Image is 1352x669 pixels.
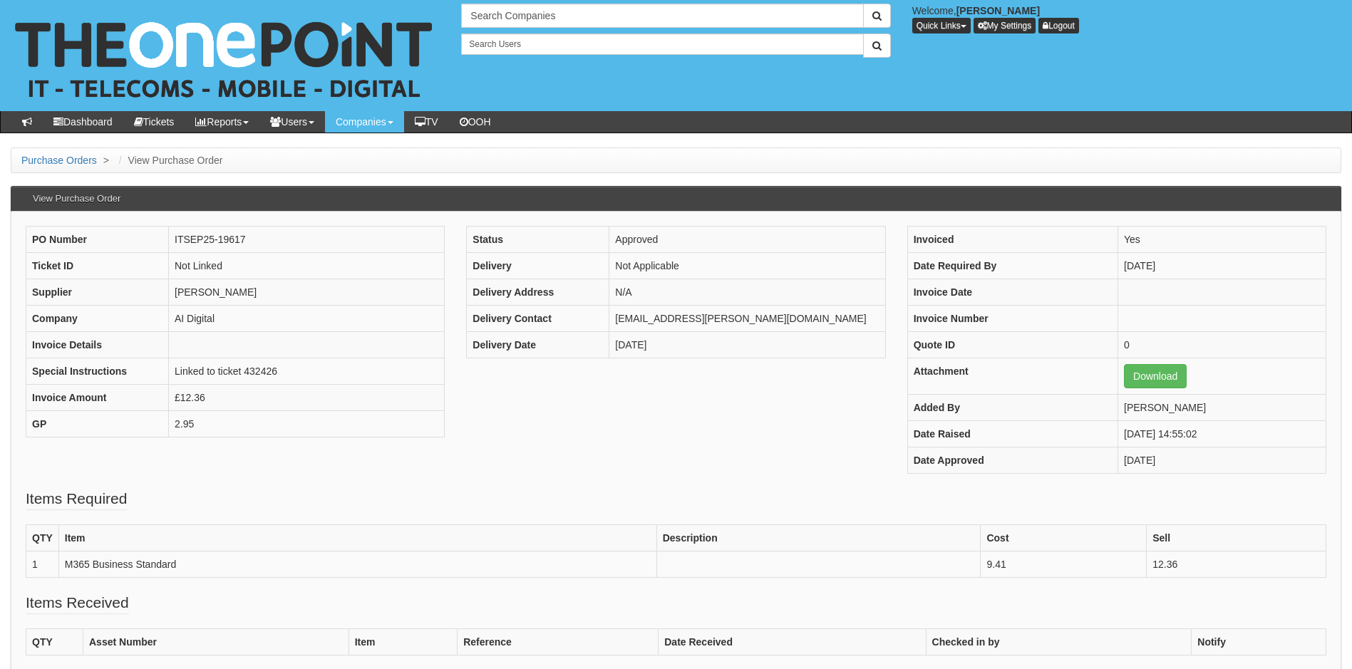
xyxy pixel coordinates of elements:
th: Delivery [467,253,609,279]
th: Invoice Details [26,332,169,358]
legend: Items Required [26,488,127,510]
th: Item [349,629,458,655]
input: Search Users [461,33,863,55]
th: Delivery Date [467,332,609,358]
td: [DATE] [609,332,885,358]
td: Not Linked [169,253,445,279]
th: Company [26,306,169,332]
a: Companies [325,111,404,133]
td: [DATE] [1118,447,1326,474]
td: ITSEP25-19617 [169,227,445,253]
li: View Purchase Order [115,153,223,167]
th: Status [467,227,609,253]
th: Description [656,525,981,551]
td: [PERSON_NAME] [169,279,445,306]
td: M365 Business Standard [58,551,656,578]
th: Attachment [907,358,1118,395]
th: Date Raised [907,421,1118,447]
a: Logout [1038,18,1079,33]
td: [EMAIL_ADDRESS][PERSON_NAME][DOMAIN_NAME] [609,306,885,332]
td: Not Applicable [609,253,885,279]
td: N/A [609,279,885,306]
td: 2.95 [169,411,445,437]
th: PO Number [26,227,169,253]
th: Invoice Number [907,306,1118,332]
div: Welcome, [902,4,1352,33]
td: [PERSON_NAME] [1118,395,1326,421]
a: Users [259,111,325,133]
th: Asset Number [83,629,349,655]
button: Quick Links [912,18,971,33]
input: Search Companies [461,4,863,28]
th: Cost [981,525,1147,551]
th: Item [58,525,656,551]
td: 12.36 [1147,551,1326,578]
td: 1 [26,551,59,578]
a: TV [404,111,449,133]
th: Reference [458,629,659,655]
th: Checked in by [926,629,1192,655]
th: Date Received [659,629,926,655]
a: OOH [449,111,502,133]
a: My Settings [974,18,1036,33]
th: Invoice Date [907,279,1118,306]
th: Invoiced [907,227,1118,253]
th: Added By [907,395,1118,421]
th: Sell [1147,525,1326,551]
th: QTY [26,525,59,551]
td: £12.36 [169,385,445,411]
th: GP [26,411,169,437]
th: Special Instructions [26,358,169,385]
a: Tickets [123,111,185,133]
th: Supplier [26,279,169,306]
td: Yes [1118,227,1326,253]
a: Dashboard [43,111,123,133]
td: 0 [1118,332,1326,358]
td: Approved [609,227,885,253]
th: Delivery Contact [467,306,609,332]
th: Date Approved [907,447,1118,474]
legend: Items Received [26,592,129,614]
th: QTY [26,629,83,655]
th: Notify [1192,629,1326,655]
span: > [100,155,113,166]
th: Invoice Amount [26,385,169,411]
td: [DATE] 14:55:02 [1118,421,1326,447]
th: Ticket ID [26,253,169,279]
td: 9.41 [981,551,1147,578]
a: Purchase Orders [21,155,97,166]
h3: View Purchase Order [26,187,128,211]
a: Download [1124,364,1187,388]
td: AI Digital [169,306,445,332]
td: [DATE] [1118,253,1326,279]
th: Date Required By [907,253,1118,279]
th: Quote ID [907,332,1118,358]
a: Reports [185,111,259,133]
td: Linked to ticket 432426 [169,358,445,385]
th: Delivery Address [467,279,609,306]
b: [PERSON_NAME] [956,5,1040,16]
